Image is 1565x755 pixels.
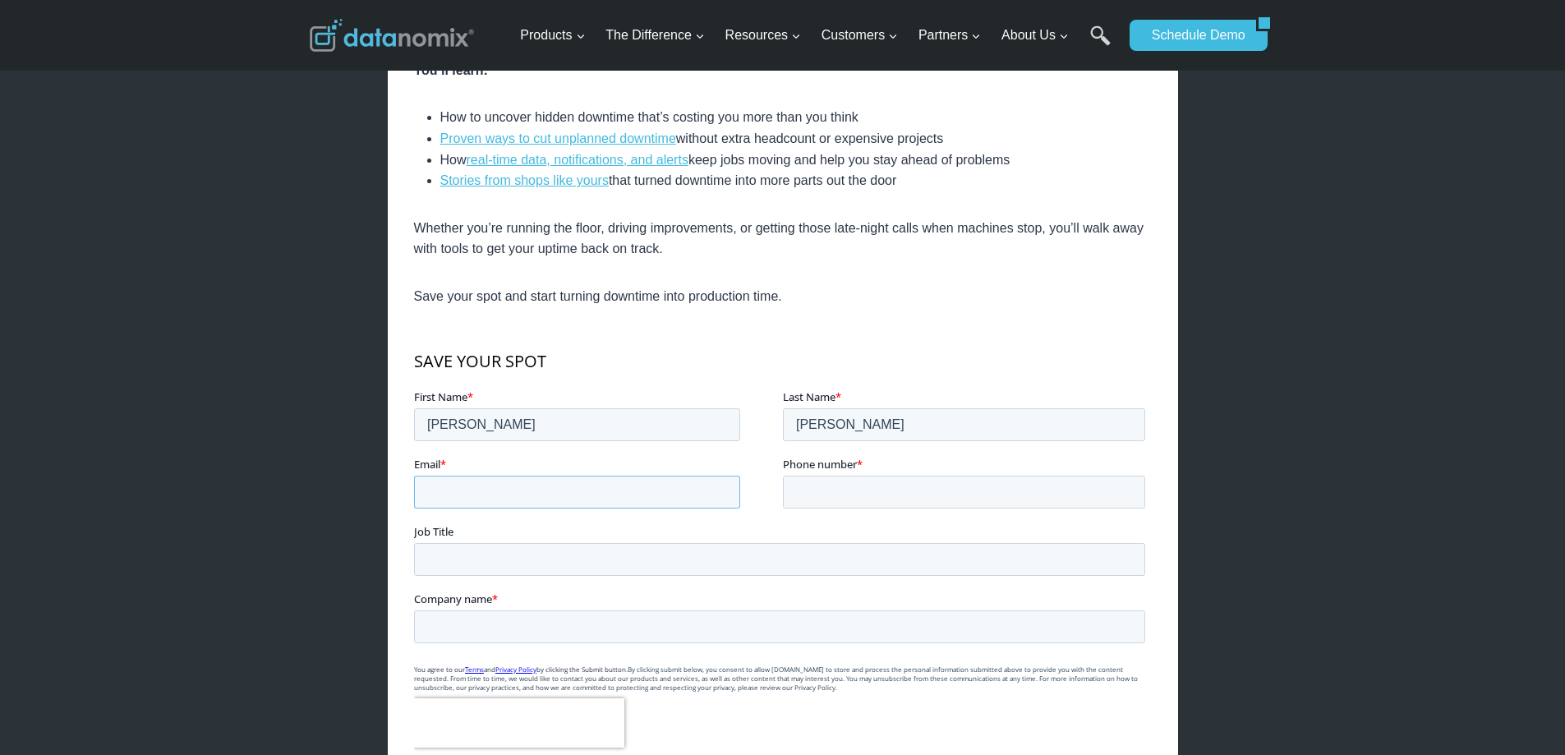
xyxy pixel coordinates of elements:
[520,25,585,46] span: Products
[440,107,1152,128] li: How to uncover hidden downtime that’s costing you more than you think
[1001,25,1069,46] span: About Us
[440,131,676,145] a: Proven ways to cut unplanned downtime
[414,286,1152,307] p: Save your spot and start turning downtime into production time.
[918,25,981,46] span: Partners
[605,25,705,46] span: The Difference
[440,150,1152,171] li: How keep jobs moving and help you stay ahead of problems
[1090,25,1111,62] a: Search
[513,9,1121,62] nav: Primary Navigation
[310,19,474,52] img: Datanomix
[440,170,1152,191] li: that turned downtime into more parts out the door
[414,63,488,77] strong: You’ll learn:
[725,25,801,46] span: Resources
[1130,20,1256,51] a: Schedule Demo
[467,153,688,167] a: real-time data, notifications, and alerts
[440,173,609,187] a: Stories from shops like yours
[822,25,898,46] span: Customers
[440,128,1152,150] li: without extra headcount or expensive projects
[414,218,1152,260] p: Whether you’re running the floor, driving improvements, or getting those late-night calls when ma...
